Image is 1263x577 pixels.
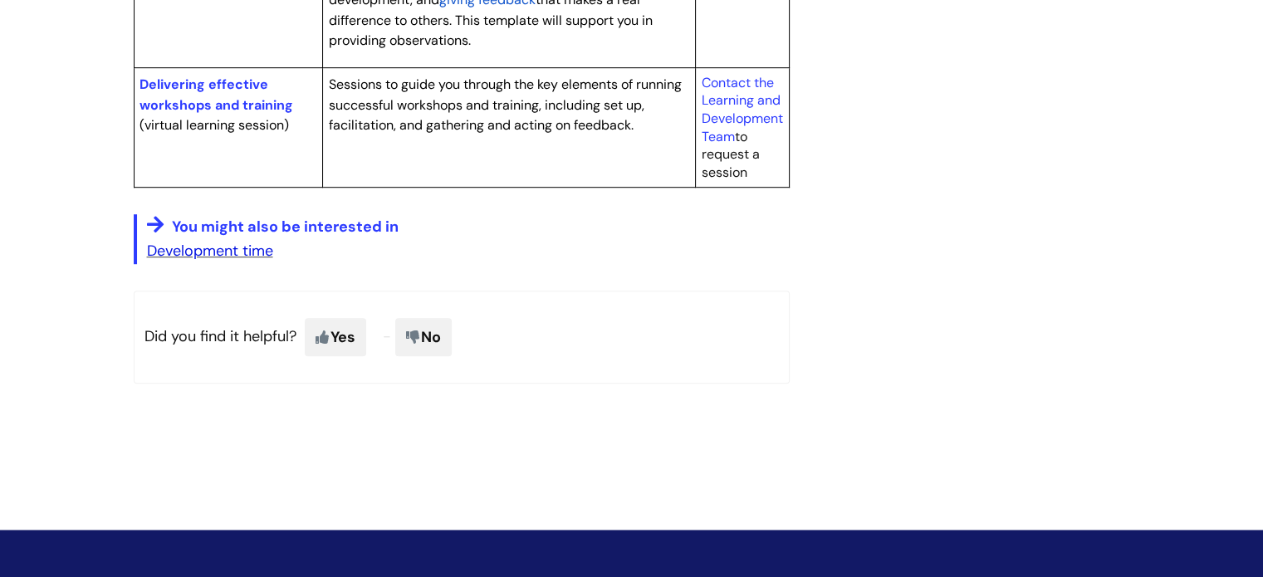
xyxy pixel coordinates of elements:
span: No [395,318,452,356]
span: Sessions to guide you through the key elements of running successful workshops and training, incl... [328,76,681,134]
span: You might also be interested in [172,217,399,237]
p: Did you find it helpful? [134,291,790,384]
a: Development time [147,241,273,261]
span: (virtual learning session) [140,116,289,134]
span: to request a session [702,74,783,181]
a: Contact the Learning and Development Team [702,74,783,145]
a: Delivering effective workshops and training [140,76,293,114]
span: Yes [305,318,366,356]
